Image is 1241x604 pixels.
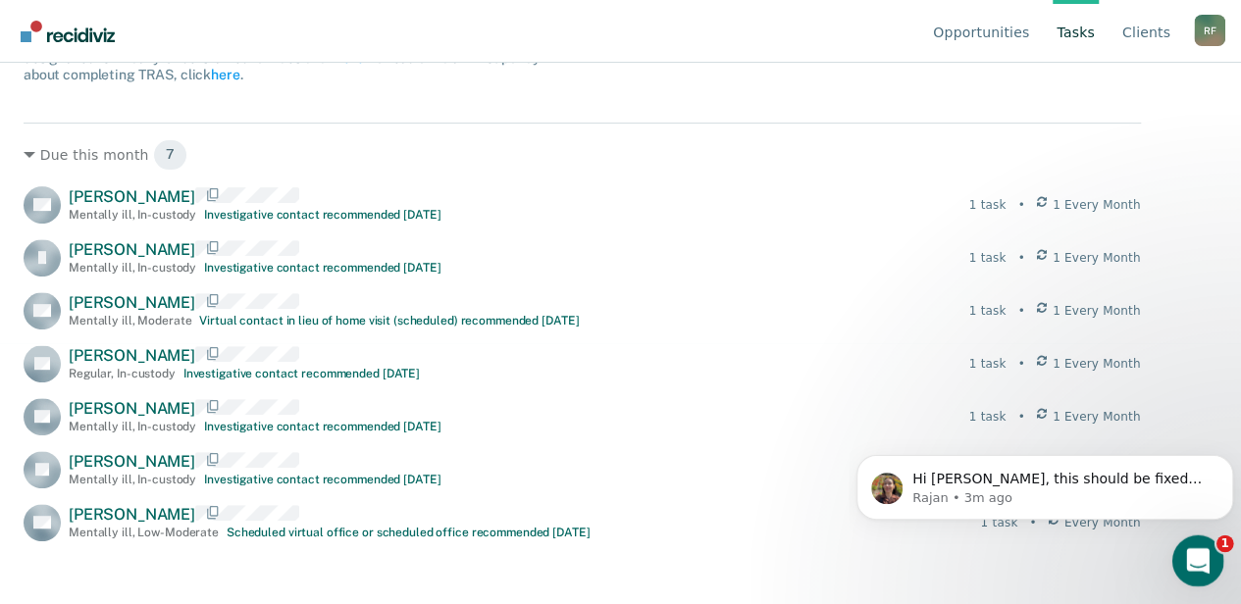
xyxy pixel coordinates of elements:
div: Mentally ill , In-custody [69,420,196,433]
div: Mentally ill , Moderate [69,314,191,327]
div: Mentally ill , In-custody [69,208,196,222]
span: [PERSON_NAME] [69,346,195,365]
img: Recidiviz [21,21,115,42]
div: Investigative contact recommended [DATE] [183,367,420,380]
a: here [211,67,239,82]
div: • [1017,196,1024,214]
span: 1 Every Month [1053,408,1141,426]
div: 1 task [969,408,1007,426]
span: The clients listed below have upcoming requirements due this month that have not yet been complet... [24,1,541,82]
span: [PERSON_NAME] [69,293,195,312]
div: Mentally ill , In-custody [69,261,196,275]
span: 1 Every Month [1053,249,1141,267]
span: 1 Every Month [1053,196,1141,214]
div: Scheduled virtual office or scheduled office recommended [DATE] [227,526,590,539]
span: [PERSON_NAME] [69,240,195,259]
span: 1 Every Month [1053,355,1141,373]
span: [PERSON_NAME] [69,452,195,471]
div: 1 task [969,249,1007,267]
div: Virtual contact in lieu of home visit (scheduled) recommended [DATE] [199,314,579,327]
div: R F [1194,15,1225,46]
div: Investigative contact recommended [DATE] [204,420,440,433]
div: Investigative contact recommended [DATE] [204,473,440,486]
div: Investigative contact recommended [DATE] [204,261,440,275]
span: [PERSON_NAME] [69,399,195,418]
div: Mentally ill , Low-Moderate [69,526,219,539]
button: Profile dropdown button [1194,15,1225,46]
div: Regular , In-custody [69,367,176,380]
a: here [335,50,363,66]
div: • [1017,408,1024,426]
div: Investigative contact recommended [DATE] [204,208,440,222]
div: • [1017,355,1024,373]
div: 1 task [969,355,1007,373]
div: • [1017,302,1024,320]
div: Due this month 7 [24,139,1141,171]
span: [PERSON_NAME] [69,187,195,206]
span: 7 [153,139,187,171]
span: [PERSON_NAME] [69,505,195,524]
iframe: Intercom notifications message [849,414,1241,551]
span: 1 [1216,535,1234,553]
div: • [1017,249,1024,267]
div: Mentally ill , In-custody [69,473,196,486]
div: 1 task [969,196,1007,214]
iframe: Intercom live chat [1172,535,1224,587]
span: 1 Every Month [1053,302,1141,320]
div: 1 task [969,302,1007,320]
